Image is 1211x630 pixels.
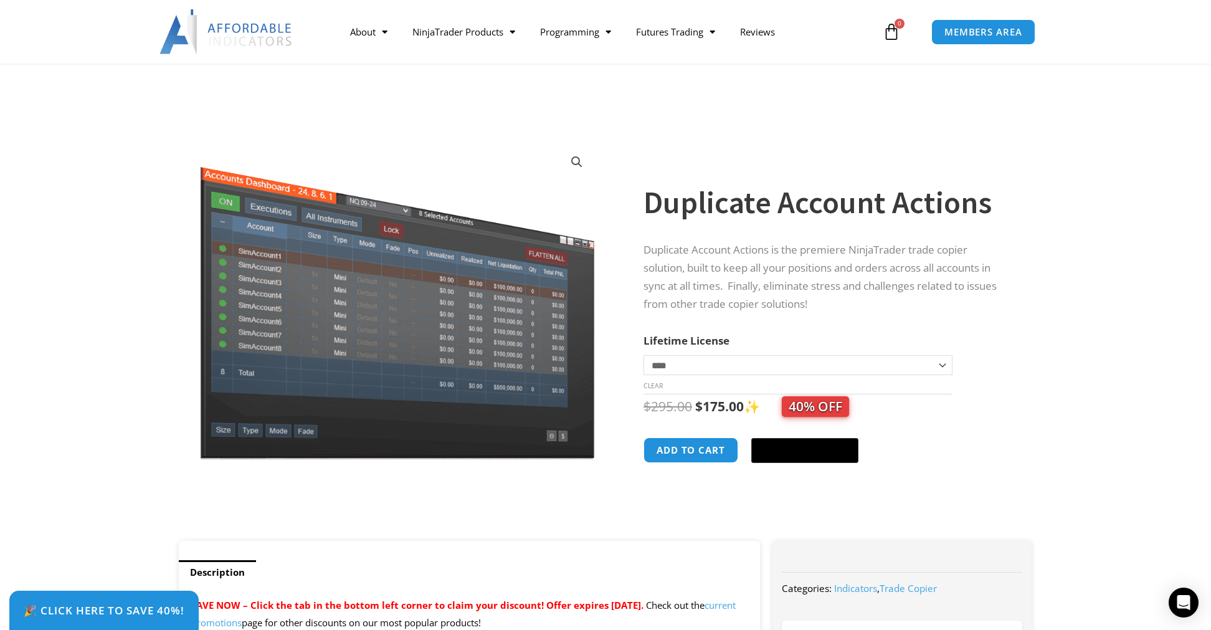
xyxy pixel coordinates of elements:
iframe: PayPal Message 1 [643,479,1007,490]
span: $ [695,398,703,415]
a: Clear options [643,381,663,390]
bdi: 295.00 [643,398,692,415]
div: Open Intercom Messenger [1169,588,1199,618]
span: , [834,582,937,594]
nav: Menu [338,17,880,46]
a: 🎉 Click Here to save 40%! [9,591,199,630]
bdi: 175.00 [695,398,744,415]
span: Categories: [782,582,832,594]
span: MEMBERS AREA [944,27,1022,37]
span: $ [643,398,651,415]
h1: Duplicate Account Actions [643,181,1007,224]
img: LogoAI | Affordable Indicators – NinjaTrader [159,9,293,54]
button: Buy with GPay [751,438,858,463]
p: Duplicate Account Actions is the premiere NinjaTrader trade copier solution, built to keep all yo... [643,241,1007,313]
span: 40% OFF [782,396,849,417]
a: Indicators [834,582,877,594]
span: ✨ [744,398,849,415]
a: Futures Trading [624,17,728,46]
a: About [338,17,400,46]
span: 0 [895,19,905,29]
a: Description [179,560,256,585]
span: 🎉 Click Here to save 40%! [24,605,184,616]
a: 0 [864,14,919,50]
a: MEMBERS AREA [931,19,1035,45]
a: Reviews [728,17,787,46]
a: Programming [528,17,624,46]
a: NinjaTrader Products [400,17,528,46]
a: Trade Copier [880,582,937,594]
button: Add to cart [643,437,738,463]
a: View full-screen image gallery [566,151,588,173]
label: Lifetime License [643,333,729,348]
